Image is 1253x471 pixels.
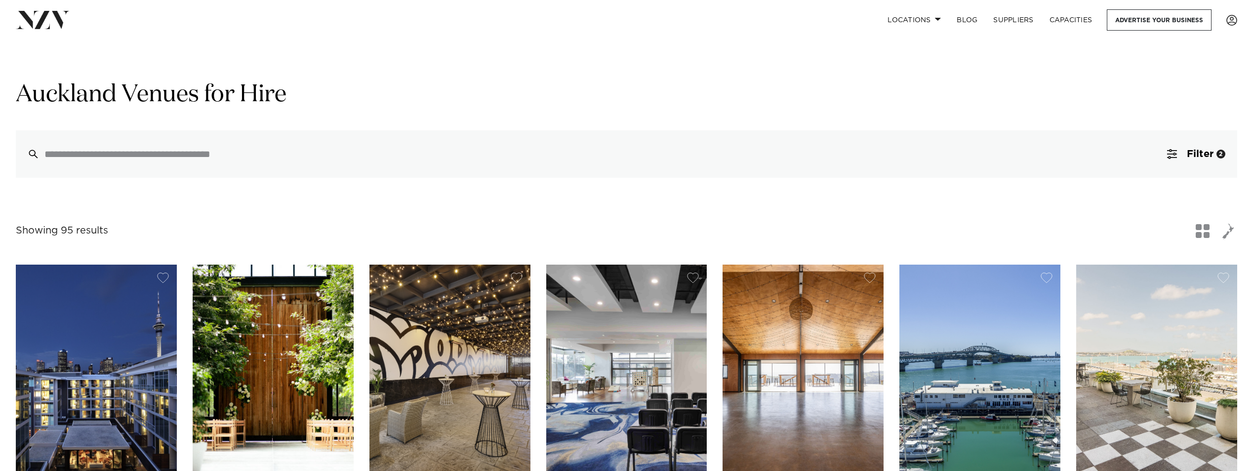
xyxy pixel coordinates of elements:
[16,11,70,29] img: nzv-logo.png
[1107,9,1212,31] a: Advertise your business
[985,9,1041,31] a: SUPPLIERS
[1187,149,1213,159] span: Filter
[949,9,985,31] a: BLOG
[16,223,108,238] div: Showing 95 results
[1155,130,1237,178] button: Filter2
[880,9,949,31] a: Locations
[1042,9,1100,31] a: Capacities
[1216,150,1225,158] div: 2
[16,79,1237,111] h1: Auckland Venues for Hire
